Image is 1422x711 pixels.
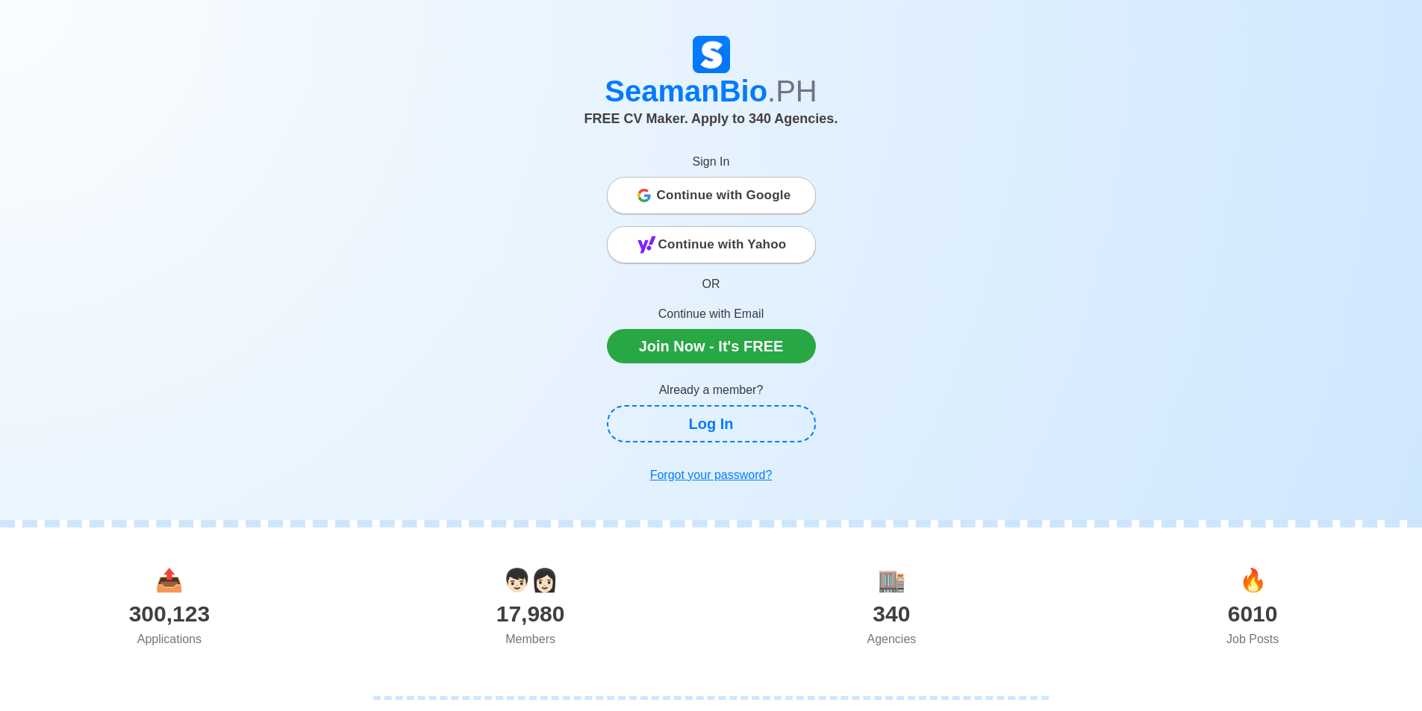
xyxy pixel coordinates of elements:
[607,275,816,293] p: OR
[607,405,816,442] a: Log In
[350,597,711,630] div: 17,980
[607,381,816,399] p: Already a member?
[607,329,816,363] a: Join Now - It's FREE
[607,460,816,490] a: Forgot your password?
[607,177,816,214] button: Continue with Google
[711,630,1073,648] div: Agencies
[607,153,816,171] p: Sign In
[155,568,183,592] span: applications
[693,36,730,73] img: Logo
[767,75,817,107] span: .PH
[584,111,838,126] span: FREE CV Maker. Apply to 340 Agencies.
[297,73,1126,109] h1: SeamanBio
[607,305,816,323] p: Continue with Email
[650,469,773,481] u: Forgot your password?
[878,568,905,592] span: agencies
[1239,568,1267,592] span: jobs
[350,630,711,648] div: Members
[503,568,558,592] span: users
[711,597,1073,630] div: 340
[657,181,791,210] span: Continue with Google
[607,226,816,263] button: Continue with Yahoo
[658,230,787,260] span: Continue with Yahoo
